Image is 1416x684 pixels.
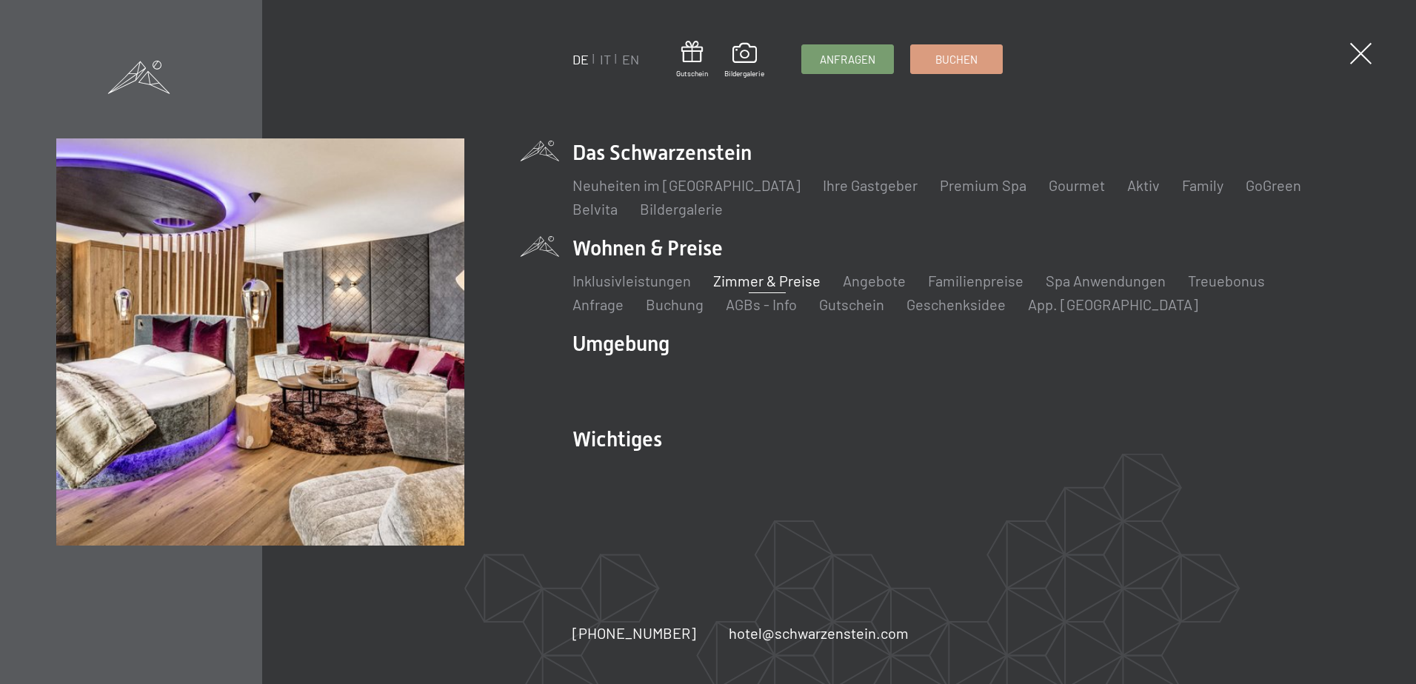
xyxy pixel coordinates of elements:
a: DE [572,51,589,67]
a: Inklusivleistungen [572,272,691,289]
span: Gutschein [676,68,708,78]
a: Angebote [843,272,906,289]
a: Anfrage [572,295,624,313]
a: Aktiv [1127,176,1160,194]
a: App. [GEOGRAPHIC_DATA] [1028,295,1198,313]
a: IT [600,51,611,67]
a: Bildergalerie [724,43,764,78]
a: Anfragen [802,45,893,73]
a: Buchen [911,45,1002,73]
a: Geschenksidee [906,295,1006,313]
a: hotel@schwarzenstein.com [729,623,909,643]
a: Belvita [572,200,618,218]
a: Gutschein [676,41,708,78]
a: Ihre Gastgeber [823,176,918,194]
span: Bildergalerie [724,68,764,78]
a: Zimmer & Preise [713,272,821,289]
a: Gutschein [819,295,884,313]
span: Anfragen [820,52,875,67]
a: Neuheiten im [GEOGRAPHIC_DATA] [572,176,801,194]
a: Spa Anwendungen [1046,272,1166,289]
span: [PHONE_NUMBER] [572,624,696,642]
span: Buchen [935,52,978,67]
a: Gourmet [1049,176,1105,194]
a: GoGreen [1246,176,1301,194]
a: Treuebonus [1188,272,1265,289]
a: Familienpreise [928,272,1023,289]
a: Bildergalerie [640,200,723,218]
a: Premium Spa [940,176,1026,194]
a: [PHONE_NUMBER] [572,623,696,643]
a: AGBs - Info [726,295,797,313]
a: Family [1182,176,1223,194]
a: Buchung [646,295,704,313]
a: EN [622,51,639,67]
